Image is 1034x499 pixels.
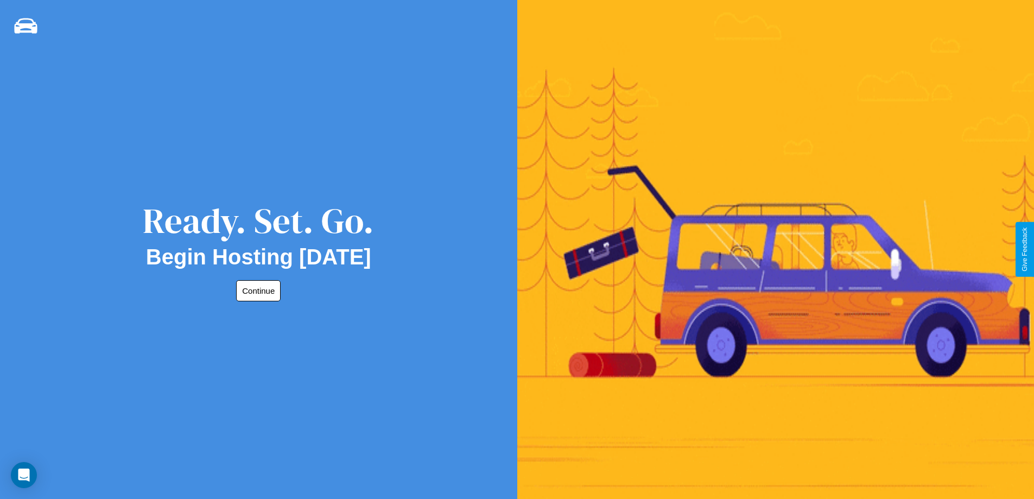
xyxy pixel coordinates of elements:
[143,197,374,245] div: Ready. Set. Go.
[146,245,371,269] h2: Begin Hosting [DATE]
[11,462,37,488] div: Open Intercom Messenger
[236,280,281,301] button: Continue
[1021,228,1029,271] div: Give Feedback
